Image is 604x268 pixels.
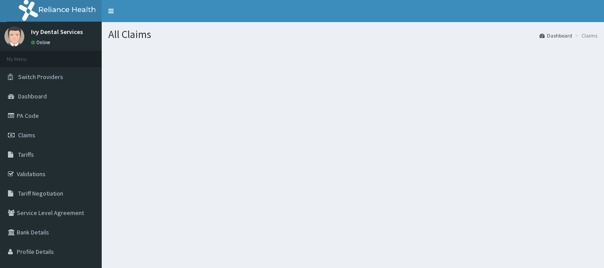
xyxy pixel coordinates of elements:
[539,32,572,39] a: Dashboard
[18,151,34,159] span: Tariffs
[18,189,63,197] span: Tariff Negotiation
[18,73,63,81] span: Switch Providers
[18,92,47,100] span: Dashboard
[18,131,35,139] span: Claims
[4,26,24,46] img: User Image
[31,39,52,45] a: Online
[573,32,597,39] li: Claims
[31,29,83,35] p: Ivy Dental Services
[108,29,597,40] h1: All Claims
